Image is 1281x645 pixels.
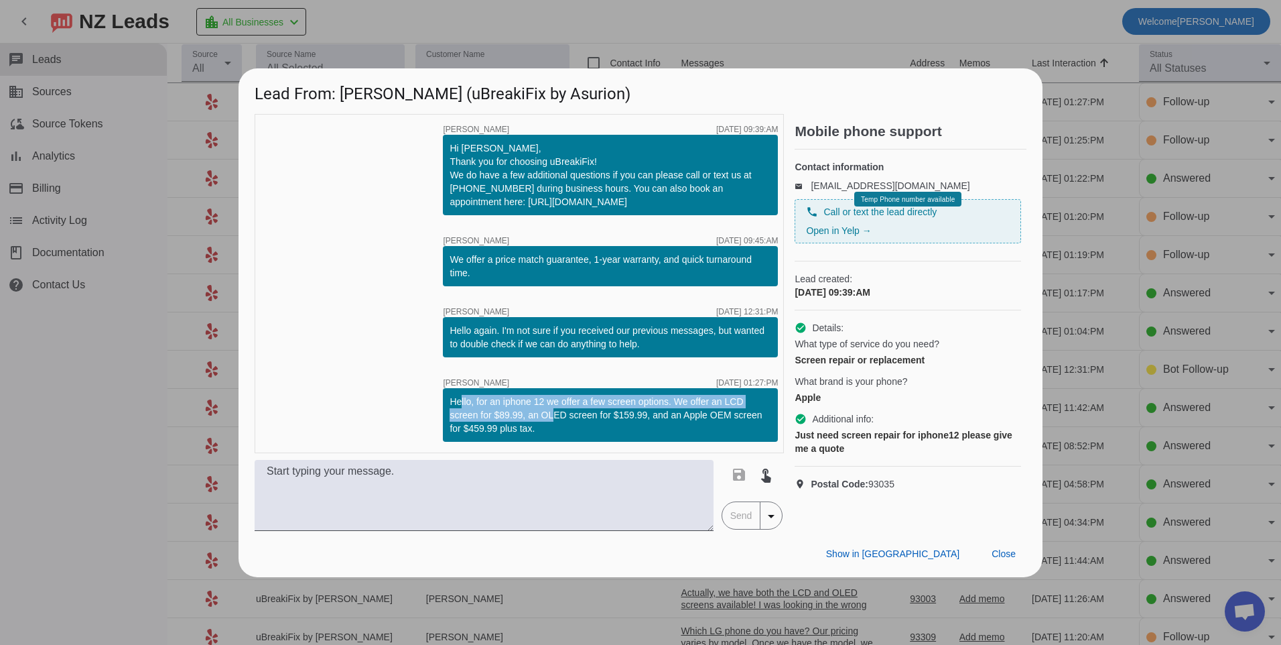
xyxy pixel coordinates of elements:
[812,321,844,335] span: Details:
[795,182,811,189] mat-icon: email
[716,125,778,133] div: [DATE] 09:39:AM
[443,125,509,133] span: [PERSON_NAME]
[795,337,939,351] span: What type of service do you need?
[812,412,874,426] span: Additional info:
[795,428,1021,455] div: Just need screen repair for iphone12 please give me a quote
[823,205,937,219] span: Call or text the lead directly
[795,272,1021,286] span: Lead created:
[811,180,969,191] a: [EMAIL_ADDRESS][DOMAIN_NAME]
[795,479,811,489] mat-icon: location_on
[795,125,1026,138] h2: Mobile phone support
[450,324,771,351] div: Hello again. I'm not sure if you received our previous messages, but wanted to double check if we...
[795,286,1021,299] div: [DATE] 09:39:AM
[443,308,509,316] span: [PERSON_NAME]
[795,160,1021,174] h4: Contact information
[981,542,1026,567] button: Close
[763,508,779,524] mat-icon: arrow_drop_down
[716,379,778,387] div: [DATE] 01:27:PM
[239,68,1042,113] h1: Lead From: [PERSON_NAME] (uBreakiFix by Asurion)
[758,467,774,483] mat-icon: touch_app
[992,548,1016,559] span: Close
[716,308,778,316] div: [DATE] 12:31:PM
[450,395,771,435] div: Hello, for an iphone 12 we offer a few screen options. We offer an LCD screen for $89.99, an OLED...
[450,253,771,280] div: We offer a price match guarantee, 1-year warranty, and quick turnaround time.​
[716,237,778,245] div: [DATE] 09:45:AM
[795,375,907,388] span: What brand is your phone?
[795,322,807,334] mat-icon: check_circle
[450,141,771,209] div: Hi [PERSON_NAME], Thank you for choosing uBreakiFix! We do have a few additional questions if you...
[795,413,807,425] mat-icon: check_circle
[806,206,818,218] mat-icon: phone
[811,477,894,491] span: 93035
[443,379,509,387] span: [PERSON_NAME]
[795,353,1021,367] div: Screen repair or replacement
[795,391,1021,404] div: Apple
[443,237,509,245] span: [PERSON_NAME]
[861,196,955,203] span: Temp Phone number available
[806,225,871,236] a: Open in Yelp →
[826,548,959,559] span: Show in [GEOGRAPHIC_DATA]
[815,542,970,567] button: Show in [GEOGRAPHIC_DATA]
[811,479,868,489] strong: Postal Code:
